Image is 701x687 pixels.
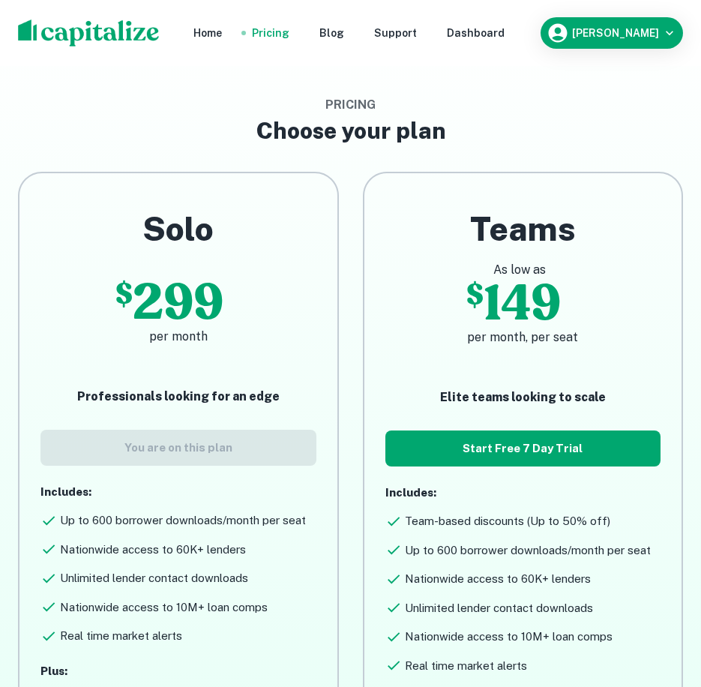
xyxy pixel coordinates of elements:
[60,570,248,587] h6: Unlimited lender contact downloads
[466,279,484,328] p: $
[626,567,701,639] iframe: Chat Widget
[405,571,591,588] h6: Nationwide access to 60K+ lenders
[18,19,160,46] img: capitalize-logo.png
[325,97,376,112] span: Pricing
[40,328,316,346] h6: per month
[405,600,593,617] h6: Unlimited lender contact downloads
[405,542,651,559] h6: Up to 600 borrower downloads/month per seat
[572,28,659,38] h6: [PERSON_NAME]
[385,430,661,466] button: Start Free 7 Day Trial
[319,25,344,41] a: Blog
[115,278,133,328] p: $
[484,279,561,328] p: 149
[40,663,316,680] p: Plus:
[193,25,222,41] a: Home
[40,484,316,501] p: Includes:
[374,25,417,41] a: Support
[40,209,316,249] h2: Solo
[256,114,445,148] h3: Choose your plan
[60,541,246,559] h6: Nationwide access to 60K+ lenders
[133,278,223,328] p: 299
[252,25,289,41] a: Pricing
[405,628,613,646] h6: Nationwide access to 10M+ loan comps
[40,388,316,406] p: Professionals looking for an edge
[385,209,661,249] h2: Teams
[385,388,661,406] p: Elite teams looking to scale
[541,17,683,49] button: [PERSON_NAME]
[447,25,505,41] a: Dashboard
[405,513,610,530] h6: Team-based discounts (Up to 50% off)
[60,628,182,645] h6: Real time market alerts
[60,512,306,529] h6: Up to 600 borrower downloads/month per seat
[385,328,661,346] h6: per month, per seat
[60,599,268,616] h6: Nationwide access to 10M+ loan comps
[405,658,527,675] h6: Real time market alerts
[385,484,661,502] p: Includes:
